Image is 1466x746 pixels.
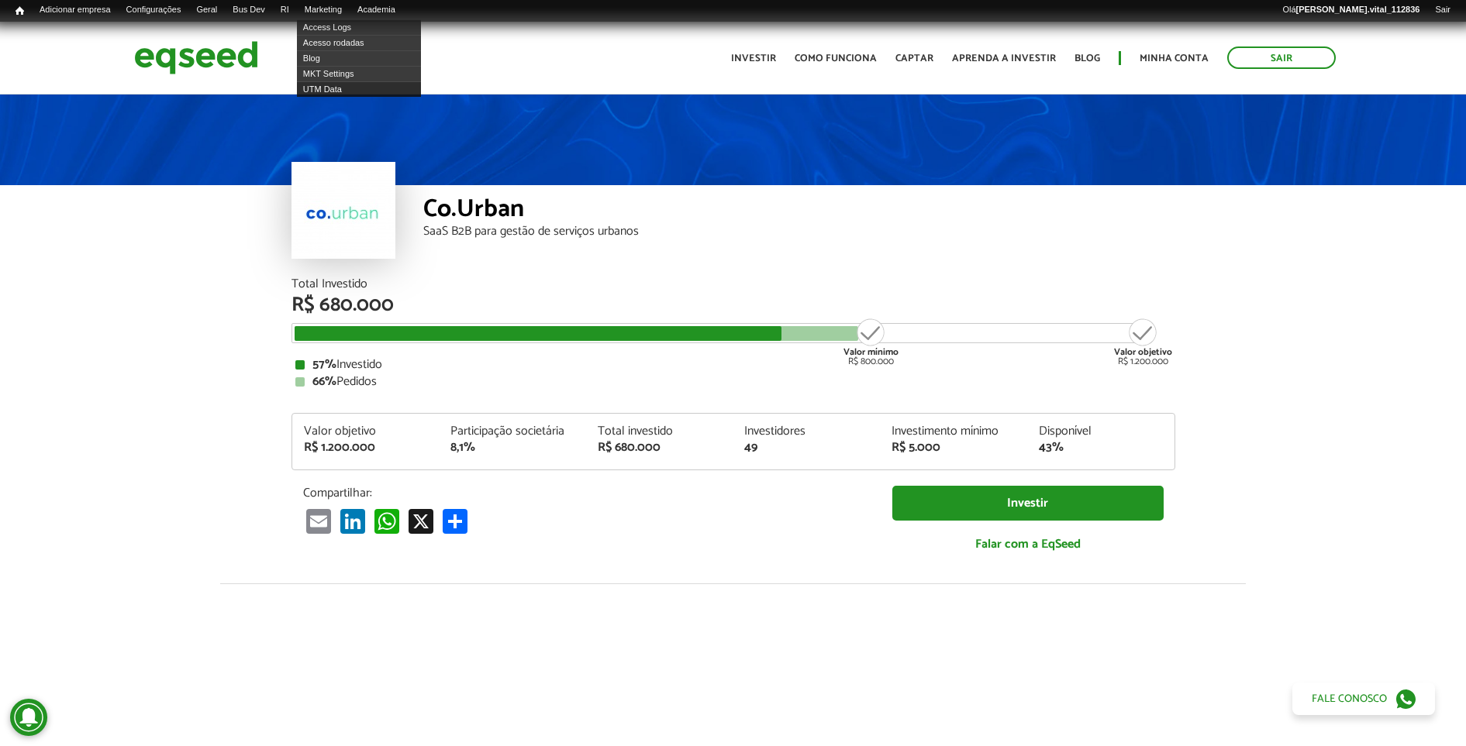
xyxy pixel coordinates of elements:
[744,442,868,454] div: 49
[119,4,189,16] a: Configurações
[295,359,1171,371] div: Investido
[895,53,933,64] a: Captar
[291,295,1175,315] div: R$ 680.000
[795,53,877,64] a: Como funciona
[297,19,421,35] a: Access Logs
[1275,4,1427,16] a: Olá[PERSON_NAME].vital_112836
[731,53,776,64] a: Investir
[304,442,428,454] div: R$ 1.200.000
[892,486,1164,521] a: Investir
[1292,682,1435,715] a: Fale conosco
[1039,442,1163,454] div: 43%
[744,425,868,438] div: Investidores
[303,486,869,500] p: Compartilhar:
[295,376,1171,388] div: Pedidos
[1427,4,1458,16] a: Sair
[892,425,1016,438] div: Investimento mínimo
[1039,425,1163,438] div: Disponível
[312,354,336,375] strong: 57%
[450,425,574,438] div: Participação societária
[337,508,368,534] a: LinkedIn
[892,528,1164,560] a: Falar com a EqSeed
[1114,317,1172,366] div: R$ 1.200.000
[304,425,428,438] div: Valor objetivo
[1074,53,1100,64] a: Blog
[371,508,402,534] a: WhatsApp
[423,225,1175,238] div: SaaS B2B para gestão de serviços urbanos
[1140,53,1209,64] a: Minha conta
[1296,5,1420,14] strong: [PERSON_NAME].vital_112836
[350,4,403,16] a: Academia
[291,278,1175,290] div: Total Investido
[598,425,722,438] div: Total investido
[297,4,350,16] a: Marketing
[1114,345,1172,359] strong: Valor objetivo
[312,371,336,392] strong: 66%
[32,4,119,16] a: Adicionar empresa
[273,4,297,16] a: RI
[598,442,722,454] div: R$ 680.000
[440,508,471,534] a: Compartilhar
[188,4,225,16] a: Geral
[450,442,574,454] div: 8,1%
[842,317,900,366] div: R$ 800.000
[952,53,1056,64] a: Aprenda a investir
[423,197,1175,225] div: Co.Urban
[892,442,1016,454] div: R$ 5.000
[16,5,24,16] span: Início
[225,4,273,16] a: Bus Dev
[303,508,334,534] a: Email
[8,4,32,19] a: Início
[1227,46,1336,69] a: Sair
[134,37,258,78] img: EqSeed
[405,508,436,534] a: X
[843,345,899,359] strong: Valor mínimo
